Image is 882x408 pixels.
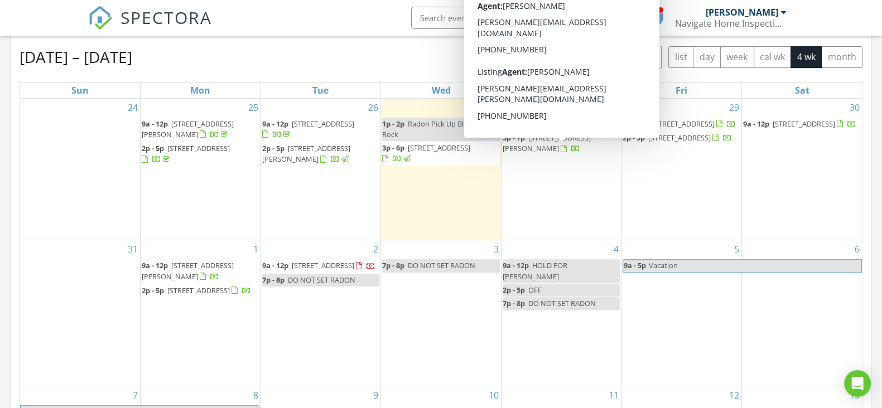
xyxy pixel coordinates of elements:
a: Monday [188,82,213,98]
a: 9a - 12p [STREET_ADDRESS] [743,119,856,129]
a: 2p - 5p [STREET_ADDRESS] [142,142,259,166]
button: [DATE] [563,46,604,68]
span: 7p - 8p [503,298,525,308]
a: Go to September 8, 2025 [251,386,261,404]
a: Go to September 9, 2025 [371,386,380,404]
a: Go to August 28, 2025 [606,99,621,116]
td: Go to September 3, 2025 [381,240,502,386]
a: 9a - 12p [STREET_ADDRESS][PERSON_NAME] [142,260,234,281]
td: Go to August 25, 2025 [141,99,261,240]
a: 3p - 7p [STREET_ADDRESS][PERSON_NAME] [503,132,620,156]
td: Go to September 6, 2025 [741,240,862,386]
span: 11a - 2p [503,119,529,129]
button: Previous [610,46,637,69]
span: 7p - 8p [262,275,285,285]
a: Go to September 6, 2025 [852,240,862,258]
td: Go to August 30, 2025 [741,99,862,240]
a: 9a - 12p [STREET_ADDRESS] [623,118,740,131]
h2: [DATE] – [DATE] [20,46,132,68]
span: 9a - 12p [743,119,769,129]
a: Go to September 4, 2025 [611,240,621,258]
span: 2p - 5p [503,285,525,295]
a: 9a - 12p [STREET_ADDRESS] [262,259,380,273]
span: [STREET_ADDRESS] [292,260,354,270]
a: Friday [673,82,690,98]
span: OFF [528,285,542,295]
span: 3p - 6p [382,143,404,153]
a: Go to September 11, 2025 [606,386,621,404]
span: Vacation [649,260,678,270]
a: Go to August 31, 2025 [126,240,140,258]
div: Navigate Home Inspections [675,18,787,29]
a: Go to August 26, 2025 [366,99,380,116]
span: SPECTORA [121,6,212,29]
a: Go to August 24, 2025 [126,99,140,116]
a: 2p - 5p [STREET_ADDRESS] [623,132,740,145]
span: 9a - 12p [623,119,649,129]
td: Go to September 5, 2025 [621,240,742,386]
a: 9a - 12p [STREET_ADDRESS] [743,118,861,131]
a: Go to August 30, 2025 [847,99,862,116]
a: 3p - 7p [STREET_ADDRESS][PERSON_NAME] [503,133,591,153]
a: 9a - 12p [STREET_ADDRESS][PERSON_NAME] [142,118,259,142]
a: Go to September 2, 2025 [371,240,380,258]
button: Next [636,46,662,69]
span: [STREET_ADDRESS] [532,119,595,129]
td: Go to August 27, 2025 [381,99,502,240]
a: 2p - 5p [STREET_ADDRESS][PERSON_NAME] [262,142,380,166]
a: 9a - 12p [STREET_ADDRESS] [262,119,354,139]
span: 9a - 12p [262,260,288,270]
a: 11a - 2p [STREET_ADDRESS] [503,119,616,129]
a: 9a - 12p [STREET_ADDRESS] [623,119,736,129]
a: 9a - 12p [STREET_ADDRESS] [262,118,380,142]
a: Saturday [792,82,811,98]
td: Go to August 28, 2025 [501,99,621,240]
div: [PERSON_NAME] [706,7,778,18]
a: Go to August 27, 2025 [486,99,501,116]
img: The Best Home Inspection Software - Spectora [88,6,113,30]
button: week [720,46,754,68]
span: [STREET_ADDRESS][PERSON_NAME] [262,143,350,164]
td: Go to August 31, 2025 [20,240,141,386]
td: Go to August 29, 2025 [621,99,742,240]
span: 9a - 5p [623,260,647,271]
span: 1p - 2p [382,119,404,129]
button: month [821,46,862,68]
input: Search everything... [411,7,634,29]
td: Go to September 4, 2025 [501,240,621,386]
td: Go to September 1, 2025 [141,240,261,386]
span: [STREET_ADDRESS] [773,119,835,129]
a: Wednesday [429,82,452,98]
a: 2p - 5p [STREET_ADDRESS] [142,143,230,164]
a: 9a - 12p [STREET_ADDRESS][PERSON_NAME] [142,259,259,283]
span: [STREET_ADDRESS][PERSON_NAME] [142,260,234,281]
span: [STREET_ADDRESS] [648,133,711,143]
span: HOLD FOR [PERSON_NAME] [503,260,567,281]
td: Go to August 24, 2025 [20,99,141,240]
a: 11a - 2p [STREET_ADDRESS] [503,118,620,131]
a: 2p - 5p [STREET_ADDRESS][PERSON_NAME] [262,143,350,164]
span: [STREET_ADDRESS] [167,143,230,153]
a: 3p - 6p [STREET_ADDRESS] [382,142,500,166]
span: [STREET_ADDRESS][PERSON_NAME] [142,119,234,139]
a: Go to August 25, 2025 [246,99,261,116]
a: Go to September 10, 2025 [486,386,501,404]
td: Go to August 26, 2025 [261,99,381,240]
span: 3p - 7p [503,133,525,143]
span: [STREET_ADDRESS][PERSON_NAME] [503,133,591,153]
span: 2p - 5p [623,133,645,143]
a: 9a - 12p [STREET_ADDRESS] [262,260,375,270]
span: Radon Pick Up Blowing Rock [382,119,484,139]
a: Go to September 12, 2025 [727,386,741,404]
a: SPECTORA [88,15,212,38]
span: DO NOT SET RADON [288,275,355,285]
span: 9a - 12p [503,260,529,270]
span: 9a - 12p [262,119,288,129]
span: [STREET_ADDRESS] [408,143,470,153]
span: [STREET_ADDRESS] [292,119,354,129]
a: 2p - 5p [STREET_ADDRESS] [142,285,251,295]
a: Go to August 29, 2025 [727,99,741,116]
button: 4 wk [791,46,822,68]
a: Go to September 1, 2025 [251,240,261,258]
span: [STREET_ADDRESS] [652,119,715,129]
